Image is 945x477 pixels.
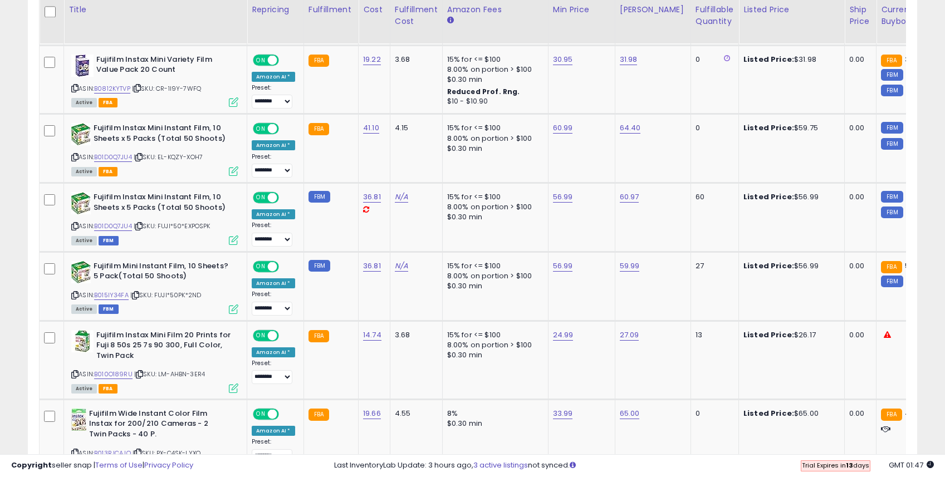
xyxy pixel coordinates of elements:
small: FBM [881,138,903,150]
span: FBA [99,167,117,176]
small: FBA [881,409,902,421]
b: Listed Price: [743,191,794,202]
div: Last InventoryLab Update: 3 hours ago, not synced. [334,460,934,471]
small: FBM [881,206,903,218]
div: ASIN: [71,192,238,244]
img: 51Cb8p0CQ2L._SL40_.jpg [71,55,94,77]
div: 0.00 [849,330,868,340]
div: Amazon AI * [252,278,295,288]
div: Amazon Fees [447,4,544,16]
div: 15% for <= $100 [447,261,540,271]
small: FBM [309,260,330,272]
div: 3.68 [395,55,434,65]
div: Preset: [252,222,295,247]
b: Fujifilm Instax Mini Instant Film, 10 Sheets x 5 Packs (Total 50 Shoots) [94,123,229,146]
div: 0 [696,123,730,133]
div: Min Price [553,4,610,16]
div: 0.00 [849,55,868,65]
a: 27.09 [620,330,639,341]
small: Amazon Fees. [447,16,454,26]
span: | SKU: FUJI*50*EXPOSPK [134,222,210,230]
div: 8.00% on portion > $100 [447,134,540,144]
div: 0.00 [849,261,868,271]
span: 55.49 [906,122,927,133]
b: Fujifilm Instax Mini Film 20 Prints for Fuji 8 50s 25 7s 90 300, Full Color, Twin Pack [96,330,232,364]
b: Listed Price: [743,54,794,65]
a: B010O189RU [94,370,133,379]
div: Preset: [252,291,295,316]
div: 0 [696,55,730,65]
div: Repricing [252,4,299,16]
strong: Copyright [11,460,52,470]
span: | SKU: FUJI*50PK*2ND [130,291,201,299]
div: 13 [696,330,730,340]
div: Preset: [252,360,295,385]
div: 15% for <= $100 [447,55,540,65]
div: Preset: [252,153,295,178]
small: FBA [881,55,902,67]
a: 24.99 [553,330,574,341]
img: 515KZXKZ0bS._SL40_.jpg [71,330,94,352]
div: $10 - $10.90 [447,97,540,106]
div: $56.99 [743,192,836,202]
a: 14.74 [363,330,381,341]
div: Fulfillable Quantity [696,4,734,27]
div: $65.00 [743,409,836,419]
div: Amazon AI * [252,140,295,150]
b: 13 [846,461,853,470]
b: Fujifilm Mini Instant Film, 10 Sheets?5 Pack(Total 50 Shoots) [94,261,229,284]
span: All listings currently available for purchase on Amazon [71,236,97,245]
span: FBM [99,304,119,314]
div: 8% [447,409,540,419]
div: 0.00 [849,409,868,419]
div: 0.00 [849,123,868,133]
div: 60 [696,192,730,202]
b: Fujifilm Instax Mini Variety Film Value Pack 20 Count [96,55,232,78]
div: 8.00% on portion > $100 [447,340,540,350]
span: ON [254,193,268,203]
span: 55.87 [906,139,926,149]
div: Ship Price [849,4,871,27]
div: Title [68,4,242,16]
span: 30.5 [906,85,922,96]
small: FBM [881,122,903,134]
div: ASIN: [71,123,238,175]
a: 31.98 [620,54,638,65]
div: Fulfillment [309,4,354,16]
span: OFF [277,331,295,340]
div: Listed Price [743,4,840,16]
div: 8.00% on portion > $100 [447,271,540,281]
small: FBM [881,69,903,81]
a: 30.95 [553,54,573,65]
span: 55.49 [906,191,927,202]
a: 60.99 [553,122,573,134]
small: FBM [881,276,903,287]
b: Listed Price: [743,122,794,133]
span: Trial Expires in days [802,461,869,470]
div: 4.15 [395,123,434,133]
a: Terms of Use [95,460,143,470]
a: 19.22 [363,54,381,65]
span: All listings currently available for purchase on Amazon [71,98,97,107]
div: $56.99 [743,261,836,271]
div: $0.30 min [447,350,540,360]
img: 51Hv9PBtlzL._SL40_.jpg [71,409,86,431]
a: 56.99 [553,191,573,203]
img: 517Tr8XmRAL._SL40_.jpg [71,261,91,283]
span: ON [254,55,268,65]
span: ON [254,262,268,271]
img: 51HtZnhWfgL._SL40_.jpg [71,192,91,214]
div: ASIN: [71,261,238,313]
div: 8.00% on portion > $100 [447,202,540,212]
span: All listings currently available for purchase on Amazon [71,167,97,176]
div: 3.68 [395,330,434,340]
span: OFF [277,124,295,134]
div: Amazon AI * [252,347,295,357]
div: Preset: [252,438,295,463]
span: 31.98 [905,54,923,65]
div: $0.30 min [447,281,540,291]
a: 65.00 [620,408,640,419]
div: Preset: [252,84,295,109]
a: N/A [395,260,408,272]
span: OFF [277,262,295,271]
